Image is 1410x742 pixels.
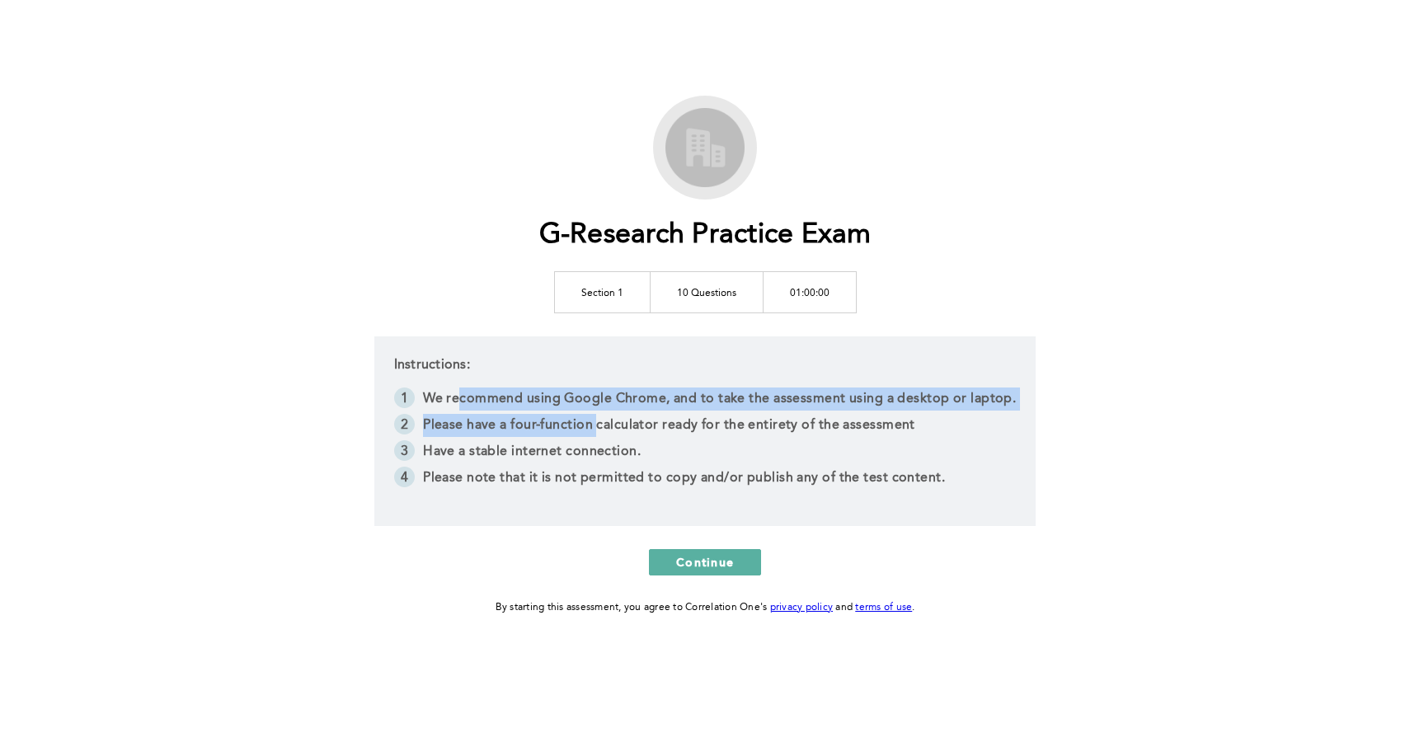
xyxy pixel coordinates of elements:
li: Please have a four-function calculator ready for the entirety of the assessment [394,414,1017,440]
li: We recommend using Google Chrome, and to take the assessment using a desktop or laptop. [394,387,1017,414]
a: privacy policy [770,603,834,613]
a: terms of use [855,603,912,613]
h1: G-Research Practice Exam [539,218,872,252]
td: Section 1 [554,271,650,312]
img: G-Research [660,102,750,193]
li: Please note that it is not permitted to copy and/or publish any of the test content. [394,467,1017,493]
td: 10 Questions [650,271,763,312]
td: 01:00:00 [763,271,856,312]
span: Continue [676,554,734,570]
div: Instructions: [374,336,1036,526]
div: By starting this assessment, you agree to Correlation One's and . [496,599,915,617]
li: Have a stable internet connection. [394,440,1017,467]
button: Continue [649,549,761,575]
